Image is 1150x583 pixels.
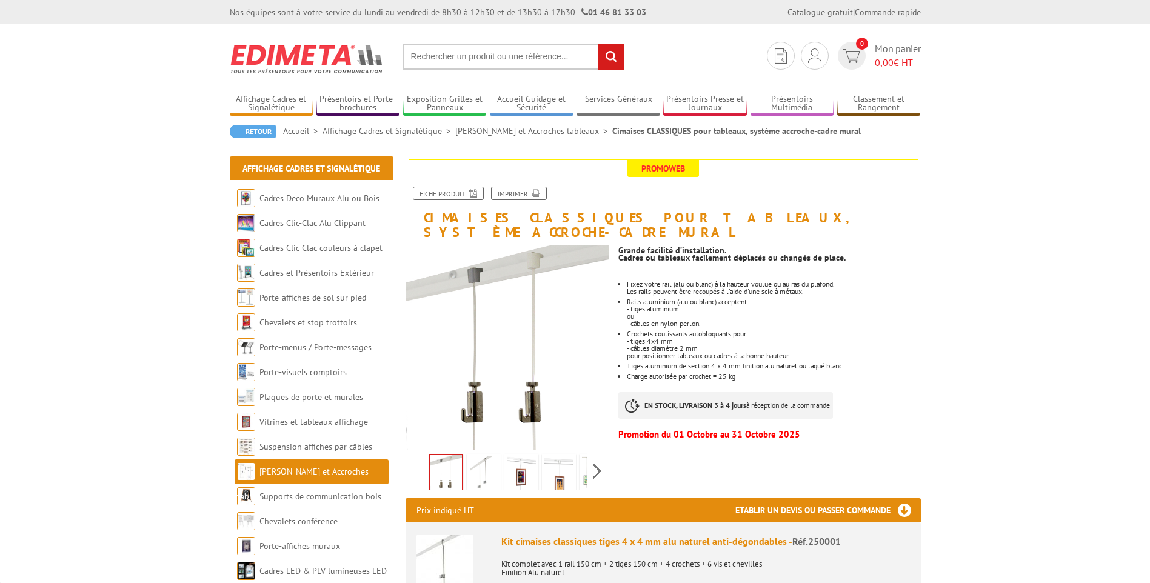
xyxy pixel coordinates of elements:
h3: Etablir un devis ou passer commande [735,498,921,522]
img: devis rapide [843,49,860,63]
a: Affichage Cadres et Signalétique [230,94,313,114]
img: Cadres et Présentoirs Extérieur [237,264,255,282]
span: 0 [856,38,868,50]
a: [PERSON_NAME] et Accroches tableaux [455,125,612,136]
a: Plaques de porte et murales [259,391,363,402]
p: ou [627,313,920,320]
img: cimaises_classiques_pour_tableaux_systeme_accroche_cadre_250001_1bis.jpg [507,456,536,494]
a: Chevalets conférence [259,516,338,527]
p: Prix indiqué HT [416,498,474,522]
img: Cadres Clic-Clac Alu Clippant [237,214,255,232]
a: Accueil [283,125,323,136]
a: Présentoirs et Porte-brochures [316,94,400,114]
a: [PERSON_NAME] et Accroches tableaux [237,466,369,502]
a: Retour [230,125,276,138]
p: à réception de la commande [618,392,833,419]
span: Réf.250001 [792,535,841,547]
a: Catalogue gratuit [787,7,853,18]
p: Crochets coulissants autobloquants pour: [627,330,920,338]
p: Rails aluminium (alu ou blanc) acceptent: [627,298,920,305]
img: Edimeta [230,36,384,81]
p: pour positionner tableaux ou cadres à la bonne hauteur. [627,352,920,359]
img: Plaques de porte et murales [237,388,255,406]
a: Porte-menus / Porte-messages [259,342,372,353]
a: Accueil Guidage et Sécurité [490,94,573,114]
div: Kit cimaises classiques tiges 4 x 4 mm alu naturel anti-dégondables - [501,535,910,548]
a: Affichage Cadres et Signalétique [242,163,380,174]
img: Chevalets conférence [237,512,255,530]
img: devis rapide [808,48,821,63]
a: Exposition Grilles et Panneaux [403,94,487,114]
p: Grande facilité d’installation. [618,247,920,254]
a: Commande rapide [855,7,921,18]
img: Porte-affiches de sol sur pied [237,288,255,307]
a: Cadres Deco Muraux Alu ou Bois [259,193,379,204]
span: Next [592,461,603,481]
span: 0,00 [875,56,894,68]
a: Services Généraux [577,94,660,114]
img: 250014_rail_alu_horizontal_tiges_cables.jpg [582,456,611,494]
span: Promoweb [627,160,699,177]
p: Cadres ou tableaux facilement déplacés ou changés de place. [618,254,920,261]
p: Promotion du 01 Octobre au 31 Octobre 2025 [618,431,920,438]
a: Cadres Clic-Clac couleurs à clapet [259,242,383,253]
span: € HT [875,56,921,70]
p: - câbles diamètre 2 mm [627,345,920,352]
img: Cadres Clic-Clac couleurs à clapet [237,239,255,257]
a: Affichage Cadres et Signalétique [323,125,455,136]
p: Kit complet avec 1 rail 150 cm + 2 tiges 150 cm + 4 crochets + 6 vis et chevilles Finition Alu na... [501,551,910,577]
img: Porte-affiches muraux [237,537,255,555]
div: | [787,6,921,18]
p: Fixez votre rail (alu ou blanc) à la hauteur voulue ou au ras du plafond. [627,281,920,288]
img: Suspension affiches par câbles [237,438,255,456]
a: Porte-affiches de sol sur pied [259,292,366,303]
p: Les rails peuvent être recoupés à l'aide d'une scie à métaux. [627,288,920,295]
img: 250004_250003_kit_cimaise_cable_nylon_perlon.jpg [430,455,462,493]
a: Cadres Clic-Clac Alu Clippant [259,218,366,228]
a: Porte-affiches muraux [259,541,340,551]
img: 250004_250003_kit_cimaise_cable_nylon_perlon.jpg [406,245,610,450]
img: Porte-visuels comptoirs [237,363,255,381]
a: Porte-visuels comptoirs [259,367,347,378]
input: Rechercher un produit ou une référence... [403,44,624,70]
div: Nos équipes sont à votre service du lundi au vendredi de 8h30 à 12h30 et de 13h30 à 17h30 [230,6,646,18]
p: - tiges 4x4 mm [627,338,920,345]
a: Présentoirs Multimédia [751,94,834,114]
input: rechercher [598,44,624,70]
a: Suspension affiches par câbles [259,441,372,452]
p: - tiges aluminium [627,305,920,313]
li: Tiges aluminium de section 4 x 4 mm finition alu naturel ou laqué blanc. [627,362,920,370]
a: devis rapide 0 Mon panier 0,00€ HT [835,42,921,70]
img: Chevalets et stop trottoirs [237,313,255,331]
p: - câbles en nylon-perlon. [627,320,920,327]
a: Fiche produit [413,187,484,200]
a: Classement et Rangement [837,94,921,114]
strong: 01 46 81 33 03 [581,7,646,18]
li: Charge autorisée par crochet = 25 kg [627,373,920,380]
a: Présentoirs Presse et Journaux [663,94,747,114]
a: Chevalets et stop trottoirs [259,317,357,328]
strong: EN STOCK, LIVRAISON 3 à 4 jours [644,401,746,410]
a: Cadres et Présentoirs Extérieur [259,267,374,278]
img: Cadres Deco Muraux Alu ou Bois [237,189,255,207]
li: Cimaises CLASSIQUES pour tableaux, système accroche-cadre mural [612,125,861,137]
img: Vitrines et tableaux affichage [237,413,255,431]
img: Porte-menus / Porte-messages [237,338,255,356]
img: 250001_250002_kit_cimaise_accroche_anti_degondable.jpg [469,456,498,494]
span: Mon panier [875,42,921,70]
img: Cadres LED & PLV lumineuses LED [237,562,255,580]
a: Imprimer [491,187,547,200]
img: cimaises_classiques_pour_tableaux_systeme_accroche_cadre_250001_4bis.jpg [544,456,573,494]
img: Cimaises et Accroches tableaux [237,462,255,481]
a: Supports de communication bois [259,491,381,502]
img: devis rapide [775,48,787,64]
a: Vitrines et tableaux affichage [259,416,368,427]
a: Cadres LED & PLV lumineuses LED [259,565,387,576]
